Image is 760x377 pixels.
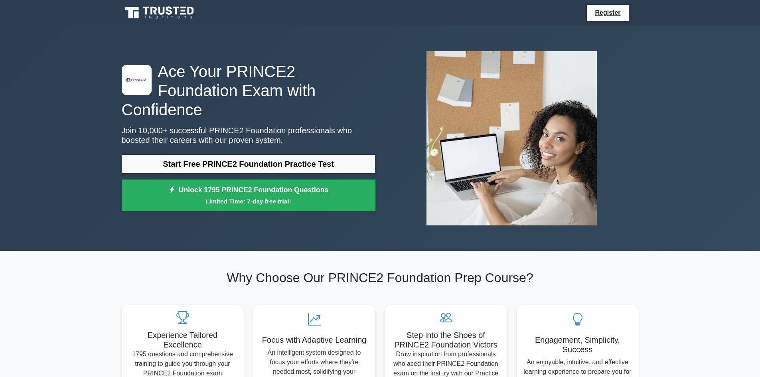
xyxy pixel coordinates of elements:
[122,154,375,174] a: Start Free PRINCE2 Foundation Practice Test
[260,335,369,345] h5: Focus with Adaptive Learning
[590,8,625,18] a: Register
[523,335,632,354] h5: Engagement, Simplicity, Success
[122,180,375,211] a: Unlock 1795 PRINCE2 Foundation QuestionsLimited Time: 7-day free trial!
[132,197,365,206] small: Limited Time: 7-day free trial!
[128,330,237,349] h5: Experience Tailored Excellence
[122,126,375,145] p: Join 10,000+ successful PRINCE2 Foundation professionals who boosted their careers with our prove...
[122,62,375,119] h1: Ace Your PRINCE2 Foundation Exam with Confidence
[122,270,639,285] h2: Why Choose Our PRINCE2 Foundation Prep Course?
[391,330,501,349] h5: Step into the Shoes of PRINCE2 Foundation Victors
